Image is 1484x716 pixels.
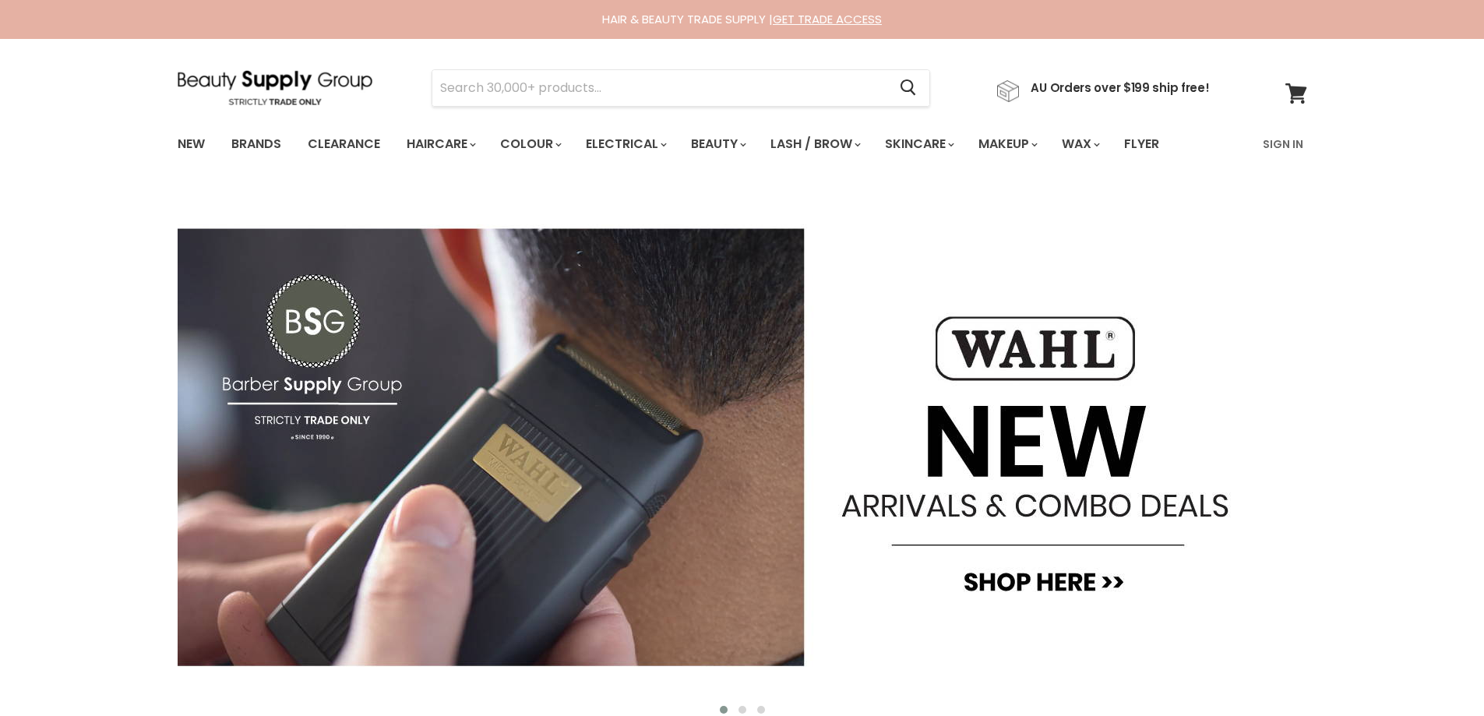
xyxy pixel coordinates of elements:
a: New [166,128,217,160]
a: Lash / Brow [759,128,870,160]
button: Search [888,70,929,106]
a: Colour [488,128,571,160]
nav: Main [158,122,1327,167]
div: HAIR & BEAUTY TRADE SUPPLY | [158,12,1327,27]
a: Haircare [395,128,485,160]
a: Makeup [967,128,1047,160]
form: Product [432,69,930,107]
a: Wax [1050,128,1109,160]
a: Beauty [679,128,756,160]
a: Skincare [873,128,964,160]
a: Sign In [1253,128,1313,160]
a: Brands [220,128,293,160]
iframe: Gorgias live chat messenger [1406,643,1468,700]
a: GET TRADE ACCESS [773,11,882,27]
a: Flyer [1112,128,1171,160]
a: Electrical [574,128,676,160]
ul: Main menu [166,122,1212,167]
input: Search [432,70,888,106]
a: Clearance [296,128,392,160]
